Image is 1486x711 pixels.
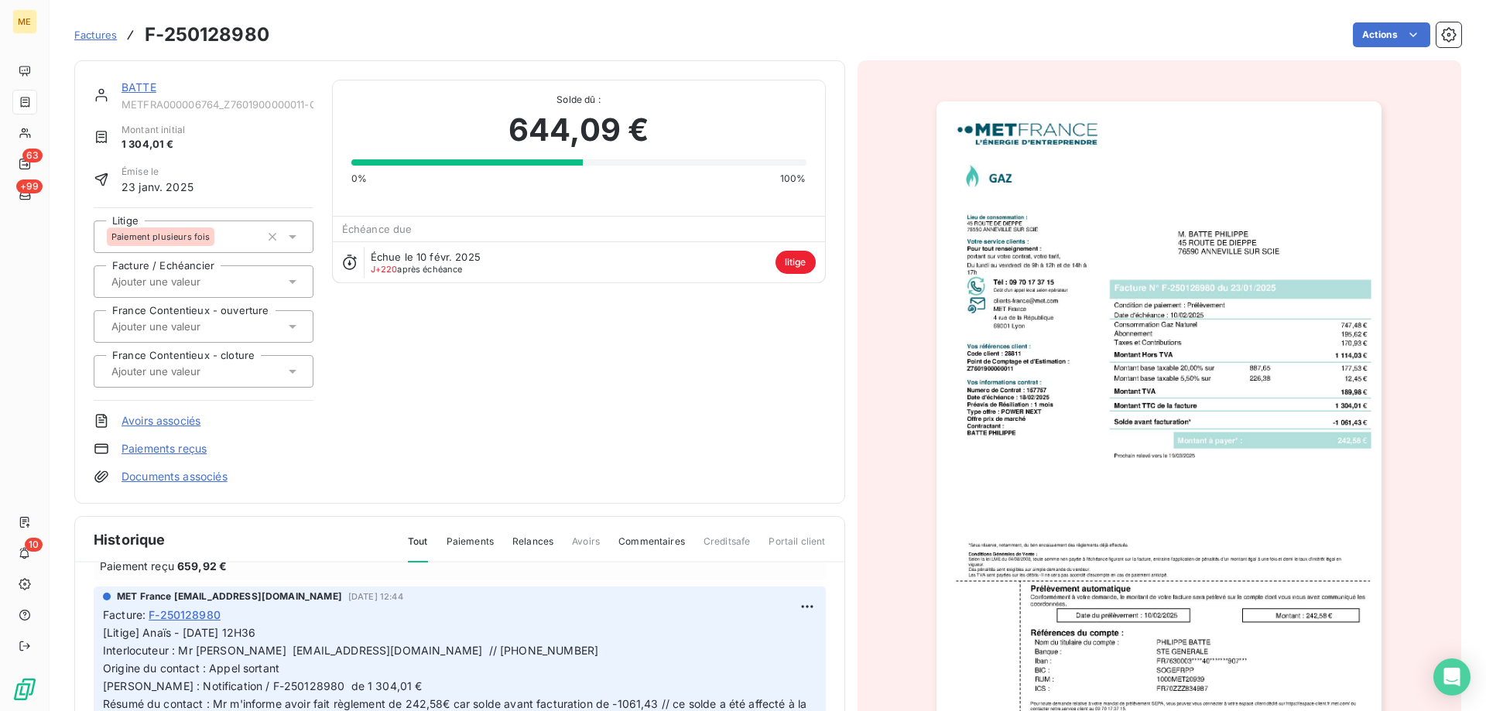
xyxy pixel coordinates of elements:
[110,275,265,289] input: Ajouter une valeur
[512,535,553,561] span: Relances
[74,29,117,41] span: Factures
[177,558,227,574] span: 659,92 €
[780,172,806,186] span: 100%
[371,265,463,274] span: après échéance
[776,251,816,274] span: litige
[371,264,398,275] span: J+220
[16,179,43,193] span: +99
[110,320,265,333] input: Ajouter une valeur
[704,535,751,561] span: Creditsafe
[408,535,428,562] span: Tout
[12,677,37,702] img: Logo LeanPay
[145,21,269,49] h3: F-250128980
[122,413,200,429] a: Avoirs associés
[122,80,156,94] a: BATTE
[342,223,413,235] span: Échéance due
[508,107,649,153] span: 644,09 €
[149,607,221,623] span: F-250128980
[348,592,403,601] span: [DATE] 12:44
[572,535,600,561] span: Avoirs
[122,123,185,137] span: Montant initial
[769,535,825,561] span: Portail client
[122,179,193,195] span: 23 janv. 2025
[22,149,43,162] span: 63
[371,251,481,263] span: Échue le 10 févr. 2025
[351,172,367,186] span: 0%
[117,590,342,603] span: MET France [EMAIL_ADDRESS][DOMAIN_NAME]
[25,538,43,552] span: 10
[122,469,228,484] a: Documents associés
[100,558,174,574] span: Paiement reçu
[103,607,146,623] span: Facture :
[618,535,685,561] span: Commentaires
[110,364,265,378] input: Ajouter une valeur
[94,529,166,550] span: Historique
[12,9,37,34] div: ME
[74,27,117,43] a: Factures
[122,137,185,152] span: 1 304,01 €
[122,98,313,111] span: METFRA000006764_Z7601900000011-CA1
[111,232,210,241] span: Paiement plusieurs fois
[447,535,494,561] span: Paiements
[122,441,207,456] a: Paiements reçus
[122,165,193,179] span: Émise le
[1433,658,1471,696] div: Open Intercom Messenger
[1353,22,1430,47] button: Actions
[351,93,806,107] span: Solde dû :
